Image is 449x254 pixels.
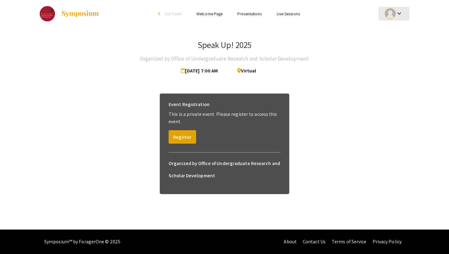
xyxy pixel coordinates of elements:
[284,238,297,245] a: About
[40,6,99,21] a: Speak Up! 2025
[396,10,403,17] mat-icon: Expand account dropdown
[169,98,210,111] h6: Event Registration
[169,157,280,182] h6: Organized by Office of Undergraduate Research and Scholar Development
[332,238,367,245] a: Terms of Service
[158,12,162,16] div: arrow_back_ios
[169,130,196,144] button: Register
[165,11,182,17] span: Exit Event
[277,11,300,17] a: Live Sessions
[196,11,223,17] a: Welcome Page
[181,65,221,77] span: [DATE] 7:00 AM
[40,6,55,21] img: Speak Up! 2025
[303,238,326,245] a: Contact Us
[232,65,256,77] span: Virtual
[5,226,26,249] iframe: Chat
[198,40,251,50] h3: Speak Up! 2025
[169,111,280,125] p: This is a private event. Please register to access this event.
[378,7,409,20] button: Expand account dropdown
[140,53,309,65] h4: Organized by Office of Undergraduate Research and Scholar Development
[44,230,120,254] div: Symposium™ by ForagerOne © 2025
[237,11,262,17] a: Presentations
[373,238,402,245] a: Privacy Policy
[61,10,99,17] img: Symposium by ForagerOne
